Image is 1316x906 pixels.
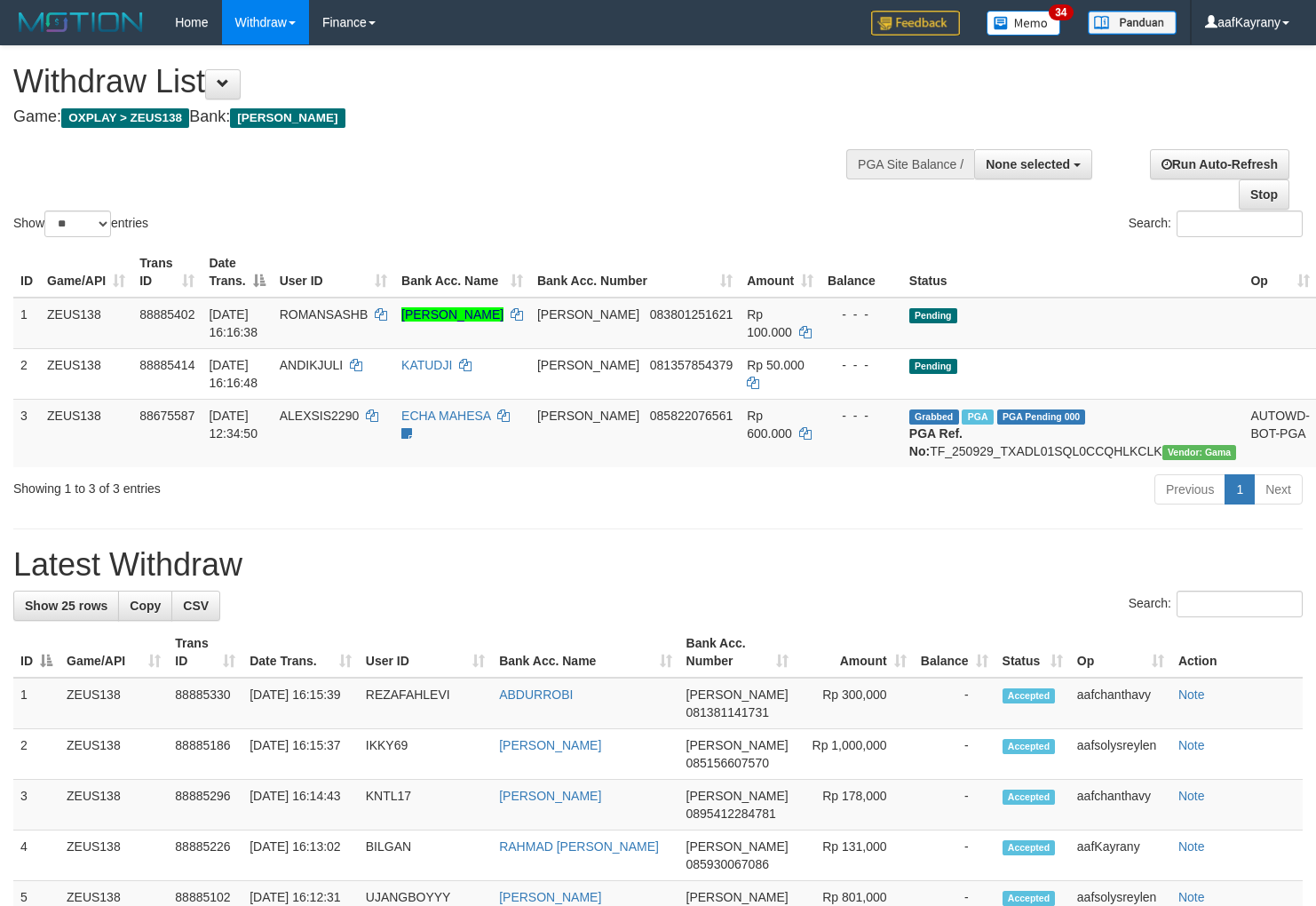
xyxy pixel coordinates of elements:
td: aafchanthavy [1070,780,1171,830]
a: Note [1178,789,1205,803]
span: PGA Pending [997,409,1086,425]
td: TF_250929_TXADL01SQL0CCQHLKCLK [902,399,1244,467]
td: IKKY69 [359,729,492,780]
td: - [914,678,995,729]
a: [PERSON_NAME] [499,738,601,752]
th: Status [902,247,1244,298]
span: [PERSON_NAME] [686,789,789,803]
span: 34 [1049,4,1073,20]
a: KATUDJI [401,358,452,372]
a: Note [1178,738,1205,752]
span: Rp 50.000 [747,358,805,372]
span: OXPLAY > ZEUS138 [61,108,189,128]
th: Game/API: activate to sort column ascending [40,247,132,298]
label: Search: [1129,591,1303,617]
h1: Latest Withdraw [13,547,1303,583]
span: Rp 600.000 [747,409,792,441]
th: Bank Acc. Number: activate to sort column ascending [679,627,796,678]
span: Copy [130,599,161,613]
a: 1 [1225,474,1255,505]
span: Accepted [1003,688,1056,703]
span: Accepted [1003,840,1056,855]
th: Amount: activate to sort column ascending [740,247,821,298]
a: Show 25 rows [13,591,119,621]
input: Search: [1177,591,1303,617]
a: [PERSON_NAME] [499,890,601,904]
span: ANDIKJULI [280,358,344,372]
a: Previous [1154,474,1225,505]
span: [PERSON_NAME] [537,307,639,322]
label: Search: [1129,211,1303,237]
th: Balance: activate to sort column ascending [914,627,995,678]
span: [PERSON_NAME] [230,108,345,128]
td: 1 [13,298,40,349]
a: Note [1178,687,1205,702]
span: 88885402 [139,307,194,322]
span: Rp 100.000 [747,307,792,339]
span: [DATE] 12:34:50 [209,409,258,441]
span: Grabbed [909,409,959,425]
span: Copy 083801251621 to clipboard [650,307,733,322]
span: Copy 085156607570 to clipboard [686,756,769,770]
span: Accepted [1003,891,1056,906]
td: - [914,830,995,881]
th: Game/API: activate to sort column ascending [59,627,168,678]
img: Button%20Memo.svg [987,11,1061,36]
a: RAHMAD [PERSON_NAME] [499,839,659,854]
span: [PERSON_NAME] [686,738,789,752]
button: None selected [974,149,1092,179]
span: [PERSON_NAME] [686,839,789,854]
span: [PERSON_NAME] [686,890,789,904]
td: [DATE] 16:15:37 [242,729,359,780]
td: REZAFAHLEVI [359,678,492,729]
span: CSV [183,599,209,613]
span: [PERSON_NAME] [537,358,639,372]
span: 88675587 [139,409,194,423]
th: Date Trans.: activate to sort column descending [202,247,272,298]
select: Showentries [44,211,111,237]
th: Bank Acc. Number: activate to sort column ascending [530,247,740,298]
span: Accepted [1003,739,1056,754]
td: 4 [13,830,59,881]
a: Next [1254,474,1303,505]
td: 88885330 [168,678,242,729]
a: ECHA MAHESA [401,409,490,423]
img: panduan.png [1088,11,1177,35]
td: 88885296 [168,780,242,830]
td: 2 [13,729,59,780]
th: ID [13,247,40,298]
span: Copy 085930067086 to clipboard [686,857,769,871]
span: [PERSON_NAME] [537,409,639,423]
th: Trans ID: activate to sort column ascending [168,627,242,678]
td: Rp 300,000 [796,678,914,729]
span: Copy 081381141731 to clipboard [686,705,769,719]
a: Note [1178,890,1205,904]
td: ZEUS138 [59,678,168,729]
th: Action [1171,627,1303,678]
th: Trans ID: activate to sort column ascending [132,247,202,298]
a: Run Auto-Refresh [1150,149,1289,179]
td: aafchanthavy [1070,678,1171,729]
td: ZEUS138 [40,399,132,467]
h4: Game: Bank: [13,108,860,126]
div: - - - [828,356,895,374]
div: - - - [828,407,895,425]
span: ROMANSASHB [280,307,369,322]
td: 3 [13,399,40,467]
th: Date Trans.: activate to sort column ascending [242,627,359,678]
span: Copy 081357854379 to clipboard [650,358,733,372]
th: Op: activate to sort column ascending [1070,627,1171,678]
span: Vendor URL: https://trx31.1velocity.biz [1162,445,1237,460]
th: User ID: activate to sort column ascending [359,627,492,678]
td: 88885186 [168,729,242,780]
td: 2 [13,348,40,399]
td: BILGAN [359,830,492,881]
td: ZEUS138 [40,298,132,349]
a: [PERSON_NAME] [499,789,601,803]
td: - [914,780,995,830]
th: Bank Acc. Name: activate to sort column ascending [394,247,530,298]
img: Feedback.jpg [871,11,960,36]
b: PGA Ref. No: [909,426,963,458]
td: 3 [13,780,59,830]
label: Show entries [13,211,148,237]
